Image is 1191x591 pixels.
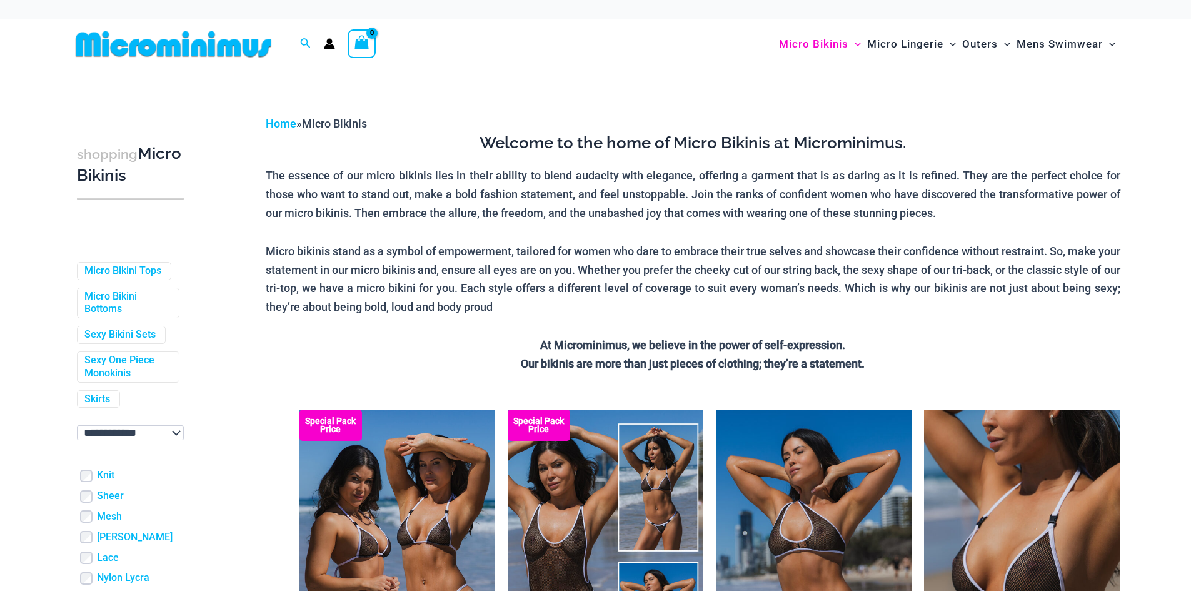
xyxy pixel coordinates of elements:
[84,265,161,278] a: Micro Bikini Tops
[84,354,169,380] a: Sexy One Piece Monokinis
[300,36,311,52] a: Search icon link
[540,338,845,351] strong: At Microminimus, we believe in the power of self-expression.
[266,242,1120,316] p: Micro bikinis stand as a symbol of empowerment, tailored for women who dare to embrace their true...
[1013,25,1118,63] a: Mens SwimwearMenu ToggleMenu Toggle
[962,28,998,60] span: Outers
[84,328,156,341] a: Sexy Bikini Sets
[867,28,943,60] span: Micro Lingerie
[302,117,367,130] span: Micro Bikinis
[521,357,865,370] strong: Our bikinis are more than just pieces of clothing; they’re a statement.
[508,417,570,433] b: Special Pack Price
[959,25,1013,63] a: OutersMenu ToggleMenu Toggle
[1103,28,1115,60] span: Menu Toggle
[97,490,124,503] a: Sheer
[77,143,184,186] h3: Micro Bikinis
[779,28,848,60] span: Micro Bikinis
[97,510,122,523] a: Mesh
[266,133,1120,154] h3: Welcome to the home of Micro Bikinis at Microminimus.
[776,25,864,63] a: Micro BikinisMenu ToggleMenu Toggle
[266,166,1120,222] p: The essence of our micro bikinis lies in their ability to blend audacity with elegance, offering ...
[77,425,184,440] select: wpc-taxonomy-pa_color-745982
[998,28,1010,60] span: Menu Toggle
[1017,28,1103,60] span: Mens Swimwear
[97,552,119,565] a: Lace
[84,290,169,316] a: Micro Bikini Bottoms
[97,572,149,585] a: Nylon Lycra
[348,29,376,58] a: View Shopping Cart, empty
[864,25,959,63] a: Micro LingerieMenu ToggleMenu Toggle
[266,117,296,130] a: Home
[71,30,276,58] img: MM SHOP LOGO FLAT
[943,28,956,60] span: Menu Toggle
[77,146,138,162] span: shopping
[266,117,367,130] span: »
[97,469,114,482] a: Knit
[324,38,335,49] a: Account icon link
[97,531,173,544] a: [PERSON_NAME]
[848,28,861,60] span: Menu Toggle
[84,393,110,406] a: Skirts
[299,417,362,433] b: Special Pack Price
[774,23,1121,65] nav: Site Navigation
